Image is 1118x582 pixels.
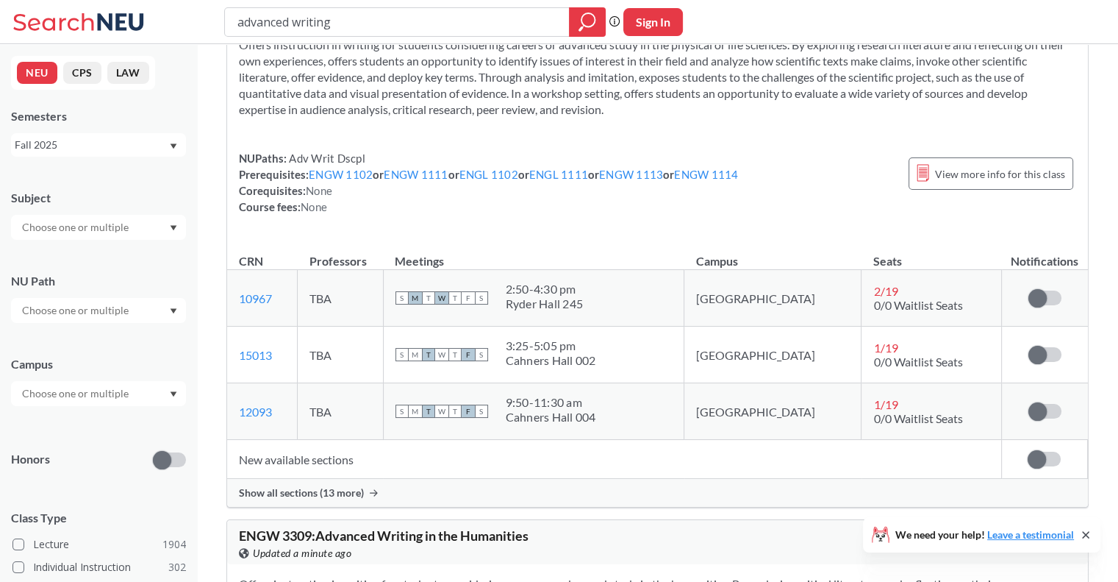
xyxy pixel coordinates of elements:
span: We need your help! [895,530,1074,540]
span: Class Type [11,510,186,526]
span: Updated a minute ago [253,545,351,561]
svg: Dropdown arrow [170,143,177,149]
a: ENGW 1111 [384,168,448,181]
div: Show all sections (13 more) [227,479,1088,507]
span: M [409,348,422,361]
label: Lecture [12,535,186,554]
span: 0/0 Waitlist Seats [873,411,962,425]
td: New available sections [227,440,1001,479]
div: Cahners Hall 002 [506,353,596,368]
section: Offers instruction in writing for students considering careers or advanced study in the physical ... [239,37,1076,118]
div: Semesters [11,108,186,124]
a: ENGW 1114 [674,168,738,181]
span: 302 [168,559,186,575]
span: 1 / 19 [873,397,897,411]
th: Campus [684,238,861,270]
td: TBA [298,327,383,383]
span: S [395,348,409,361]
a: 12093 [239,405,272,419]
span: T [448,291,462,305]
a: ENGW 1113 [599,168,663,181]
span: S [475,348,488,361]
input: Class, professor, course number, "phrase" [236,10,559,35]
td: [GEOGRAPHIC_DATA] [684,327,861,383]
td: [GEOGRAPHIC_DATA] [684,383,861,440]
span: 2 / 19 [873,284,897,298]
span: S [395,405,409,418]
span: None [306,184,332,197]
span: T [422,405,435,418]
span: W [435,348,448,361]
td: TBA [298,383,383,440]
th: Professors [298,238,383,270]
th: Meetings [383,238,684,270]
a: 15013 [239,348,272,362]
input: Choose one or multiple [15,385,138,402]
div: Dropdown arrow [11,381,186,406]
div: Fall 2025Dropdown arrow [11,133,186,157]
p: Honors [11,451,50,468]
span: 1904 [162,536,186,553]
span: T [422,348,435,361]
span: 0/0 Waitlist Seats [873,298,962,312]
a: Leave a testimonial [987,528,1074,541]
span: ENGW 3309 : Advanced Writing in the Humanities [239,528,528,544]
svg: Dropdown arrow [170,391,177,397]
span: T [448,348,462,361]
a: 10967 [239,291,272,305]
span: M [409,405,422,418]
a: ENGW 1102 [309,168,373,181]
span: W [435,405,448,418]
svg: Dropdown arrow [170,308,177,314]
td: [GEOGRAPHIC_DATA] [684,270,861,327]
th: Seats [861,238,1002,270]
div: 9:50 - 11:30 am [506,395,596,410]
div: 2:50 - 4:30 pm [506,282,584,297]
input: Choose one or multiple [15,302,138,319]
div: Cahners Hall 004 [506,410,596,425]
span: M [409,291,422,305]
div: Dropdown arrow [11,215,186,240]
span: 1 / 19 [873,341,897,355]
div: Subject [11,190,186,206]
span: T [422,291,435,305]
span: T [448,405,462,418]
button: CPS [63,62,101,84]
label: Individual Instruction [12,558,186,577]
span: S [475,291,488,305]
div: Dropdown arrow [11,298,186,323]
button: LAW [107,62,149,84]
span: W [435,291,448,305]
td: TBA [298,270,383,327]
div: 3:25 - 5:05 pm [506,338,596,353]
svg: magnifying glass [578,12,596,32]
button: NEU [17,62,57,84]
span: S [475,405,488,418]
a: ENGL 1111 [529,168,588,181]
svg: Dropdown arrow [170,225,177,231]
span: F [462,291,475,305]
div: Fall 2025 [15,137,168,153]
span: F [462,348,475,361]
span: Adv Writ Dscpl [287,152,365,165]
div: NUPaths: Prerequisites: or or or or or Corequisites: Course fees: [239,150,739,215]
a: ENGL 1102 [459,168,518,181]
div: Campus [11,356,186,372]
th: Notifications [1001,238,1087,270]
div: NU Path [11,273,186,289]
span: S [395,291,409,305]
button: Sign In [623,8,683,36]
div: magnifying glass [569,7,606,37]
span: 0/0 Waitlist Seats [873,355,962,369]
span: None [301,200,327,213]
span: View more info for this class [935,165,1065,183]
span: Show all sections (13 more) [239,486,364,500]
div: Ryder Hall 245 [506,297,584,311]
span: F [462,405,475,418]
div: CRN [239,253,263,269]
input: Choose one or multiple [15,219,138,236]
